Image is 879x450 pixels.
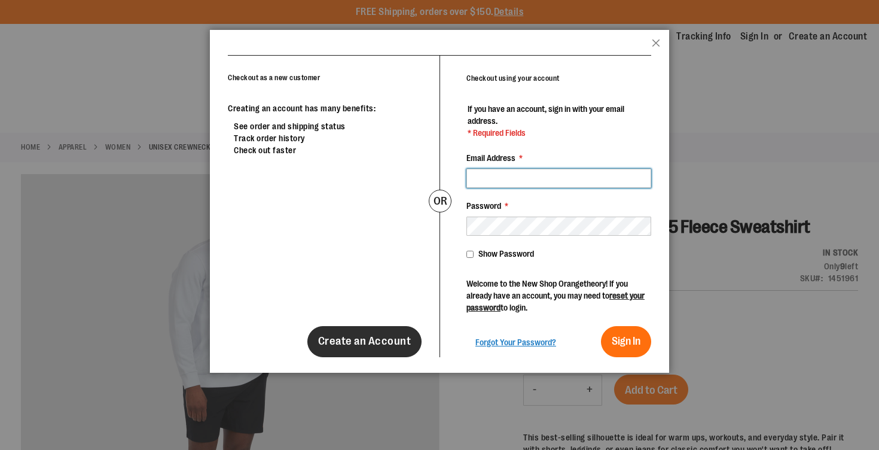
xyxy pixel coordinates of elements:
a: Forgot Your Password? [475,336,556,348]
strong: Checkout as a new customer [228,74,320,82]
span: Sign In [612,335,640,347]
span: * Required Fields [468,127,650,139]
li: Track order history [234,132,422,144]
span: Forgot Your Password? [475,337,556,347]
p: Creating an account has many benefits: [228,102,422,114]
p: Welcome to the New Shop Orangetheory! If you already have an account, you may need to to login. [466,278,651,314]
span: Password [466,201,501,211]
strong: Checkout using your account [466,74,560,83]
span: Create an Account [318,335,411,348]
span: If you have an account, sign in with your email address. [468,104,624,126]
a: Create an Account [307,326,422,357]
button: Sign In [601,326,651,357]
span: Show Password [478,249,534,259]
a: reset your password [466,291,645,312]
span: Email Address [466,153,515,163]
li: See order and shipping status [234,120,422,132]
li: Check out faster [234,144,422,156]
div: or [429,190,451,212]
